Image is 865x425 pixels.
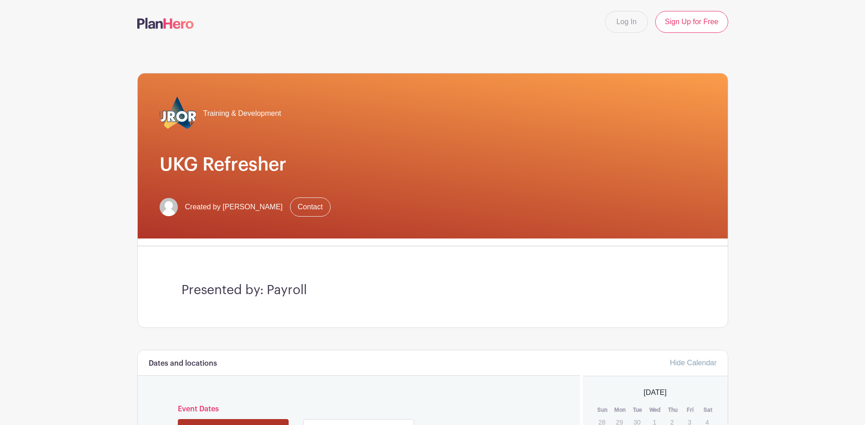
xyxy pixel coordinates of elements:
[644,387,667,398] span: [DATE]
[171,405,548,414] h6: Event Dates
[290,197,331,217] a: Contact
[682,405,699,415] th: Fri
[185,202,283,212] span: Created by [PERSON_NAME]
[137,18,194,29] img: logo-507f7623f17ff9eddc593b1ce0a138ce2505c220e1c5a4e2b4648c50719b7d32.svg
[647,405,664,415] th: Wed
[160,154,706,176] h1: UKG Refresher
[611,405,629,415] th: Mon
[629,405,647,415] th: Tue
[655,11,728,33] a: Sign Up for Free
[699,405,717,415] th: Sat
[670,359,716,367] a: Hide Calendar
[160,95,196,132] img: 2023_COA_Horiz_Logo_PMS_BlueStroke%204.png
[181,283,684,298] h3: Presented by: Payroll
[160,198,178,216] img: default-ce2991bfa6775e67f084385cd625a349d9dcbb7a52a09fb2fda1e96e2d18dcdb.png
[605,11,648,33] a: Log In
[203,108,281,119] span: Training & Development
[594,405,611,415] th: Sun
[664,405,682,415] th: Thu
[149,359,217,368] h6: Dates and locations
